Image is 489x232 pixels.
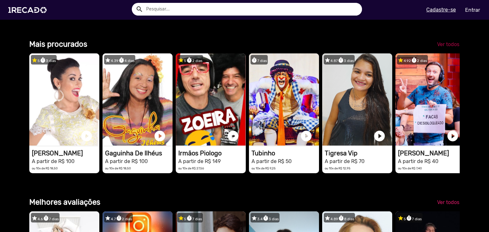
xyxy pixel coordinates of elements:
h1: [PERSON_NAME] [398,149,465,157]
a: play_circle_filled [153,130,166,142]
video: 1RECADO vídeos dedicados para fãs e empresas [29,53,99,146]
small: ou 10x de R$ 27,56 [178,167,204,170]
small: A partir de R$ 100 [32,158,74,164]
small: ou 10x de R$ 9,25 [252,167,276,170]
video: 1RECADO vídeos dedicados para fãs e empresas [249,53,319,146]
small: A partir de R$ 149 [178,158,221,164]
a: play_circle_filled [80,130,93,142]
h1: Irmãos Piologo [178,149,246,157]
a: play_circle_filled [227,130,239,142]
a: play_circle_filled [446,130,459,142]
small: ou 10x de R$ 7,40 [398,167,422,170]
a: play_circle_filled [300,130,313,142]
video: 1RECADO vídeos dedicados para fãs e empresas [322,53,392,146]
small: A partir de R$ 50 [252,158,292,164]
mat-icon: Example home icon [136,5,143,13]
small: ou 10x de R$ 18,50 [32,167,58,170]
video: 1RECADO vídeos dedicados para fãs e empresas [176,53,246,146]
span: Ver todos [437,199,459,205]
small: A partir de R$ 100 [105,158,148,164]
u: Cadastre-se [426,7,456,13]
h1: Tubinho [252,149,319,157]
h1: [PERSON_NAME] [32,149,99,157]
small: A partir de R$ 70 [325,158,365,164]
video: 1RECADO vídeos dedicados para fãs e empresas [103,53,173,146]
small: ou 10x de R$ 18,50 [105,167,131,170]
a: play_circle_filled [373,130,386,142]
a: Entrar [461,4,484,16]
h1: Tigresa Vip [325,149,392,157]
button: Example home icon [133,3,145,14]
h1: Gaguinha De Ilhéus [105,149,173,157]
b: Mais procurados [29,40,87,49]
small: ou 10x de R$ 12,95 [325,167,351,170]
span: Ver todos [437,41,459,47]
video: 1RECADO vídeos dedicados para fãs e empresas [395,53,465,146]
small: A partir de R$ 40 [398,158,438,164]
b: Melhores avaliações [29,198,100,207]
input: Pesquisar... [141,3,362,16]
